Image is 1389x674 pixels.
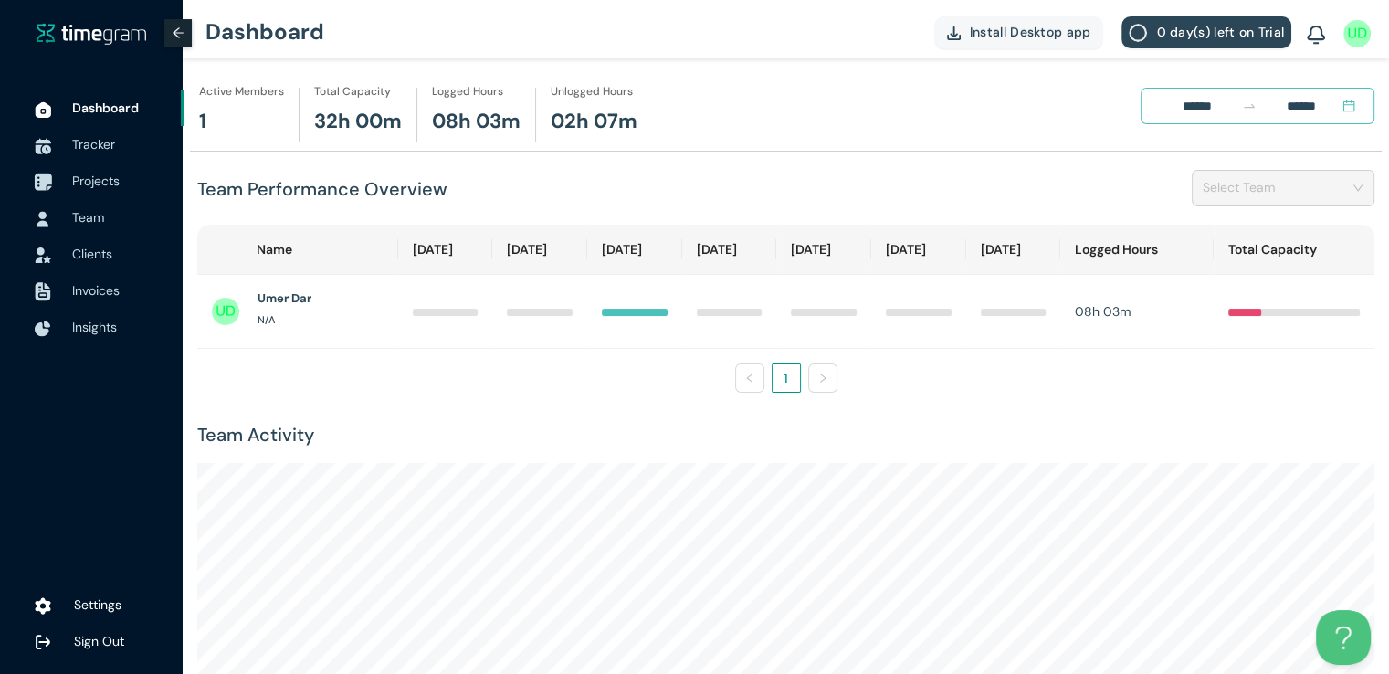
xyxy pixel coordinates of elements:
[37,23,146,45] img: timegram
[1343,20,1371,47] img: UserIcon
[1242,99,1257,113] span: swap-right
[772,363,801,393] li: 1
[1307,26,1325,46] img: BellIcon
[817,373,828,384] span: right
[74,596,121,613] span: Settings
[934,16,1104,48] button: Install Desktop app
[74,633,124,649] span: Sign Out
[314,106,402,138] h1: 32h 00m
[947,26,961,40] img: DownloadApp
[1060,225,1214,275] th: Logged Hours
[551,83,633,100] h1: Unlogged Hours
[72,209,104,226] span: Team
[205,5,324,59] h1: Dashboard
[808,363,837,393] button: right
[199,83,284,100] h1: Active Members
[35,101,51,118] img: DashboardIcon
[1156,22,1284,42] span: 0 day(s) left on Trial
[1075,301,1199,321] div: 08h 03m
[735,363,764,393] li: Previous Page
[72,173,120,189] span: Projects
[871,225,966,275] th: [DATE]
[776,225,871,275] th: [DATE]
[35,211,51,227] img: UserIcon
[744,373,755,384] span: left
[35,321,51,337] img: InsightsIcon
[398,225,493,275] th: [DATE]
[72,100,139,116] span: Dashboard
[35,247,51,263] img: InvoiceIcon
[72,282,120,299] span: Invoices
[735,363,764,393] button: left
[970,22,1091,42] span: Install Desktop app
[1121,16,1291,48] button: 0 day(s) left on Trial
[1242,99,1257,113] span: to
[172,26,184,39] span: arrow-left
[682,225,777,275] th: [DATE]
[35,634,51,650] img: logOut.ca60ddd252d7bab9102ea2608abe0238.svg
[35,597,51,616] img: settings.78e04af822cf15d41b38c81147b09f22.svg
[773,364,800,392] a: 1
[492,225,587,275] th: [DATE]
[212,298,239,325] img: UserIcon
[197,421,1374,449] h1: Team Activity
[72,319,117,335] span: Insights
[35,282,51,301] img: InvoiceIcon
[197,175,447,204] h1: Team Performance Overview
[551,106,637,138] h1: 02h 07m
[72,246,112,262] span: Clients
[808,363,837,393] li: Next Page
[37,22,146,45] a: timegram
[72,136,115,153] span: Tracker
[197,225,398,275] th: Name
[1316,610,1371,665] iframe: Toggle Customer Support
[314,83,391,100] h1: Total Capacity
[34,174,52,192] img: ProjectIcon
[1214,225,1374,275] th: Total Capacity
[199,106,206,138] h1: 1
[432,106,521,138] h1: 08h 03m
[35,138,51,154] img: TimeTrackerIcon
[587,225,682,275] th: [DATE]
[258,312,275,328] h1: N/A
[258,290,311,308] h1: Umer Dar
[966,225,1061,275] th: [DATE]
[432,83,503,100] h1: Logged Hours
